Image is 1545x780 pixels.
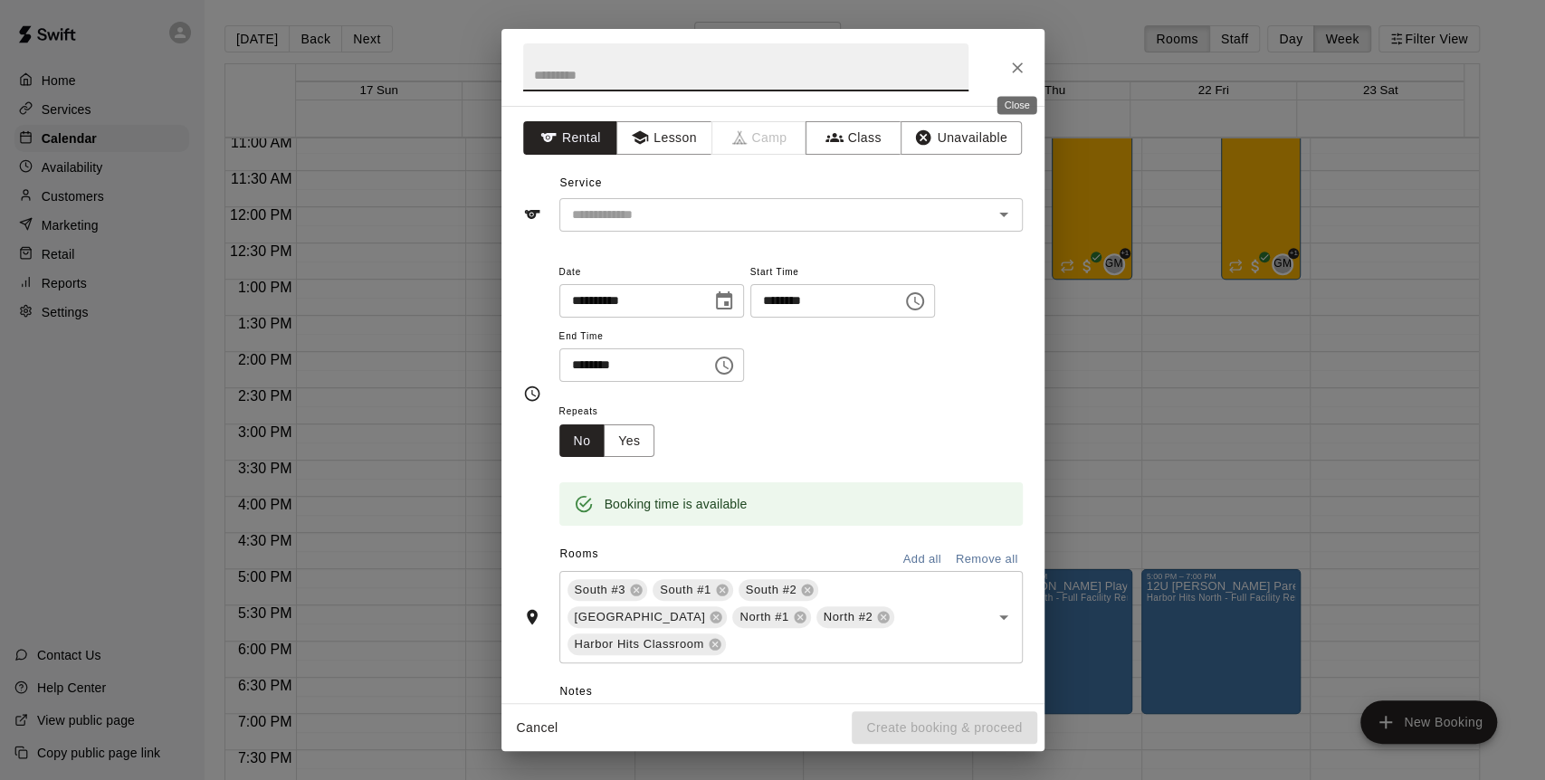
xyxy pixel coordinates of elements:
[901,121,1022,155] button: Unavailable
[523,385,541,403] svg: Timing
[816,608,880,626] span: North #2
[559,176,602,189] span: Service
[893,546,951,574] button: Add all
[509,711,567,745] button: Cancel
[706,283,742,319] button: Choose date, selected date is Aug 18, 2025
[567,581,634,599] span: South #3
[806,121,901,155] button: Class
[559,400,670,424] span: Repeats
[816,606,894,628] div: North #2
[997,96,1037,114] div: Close
[897,283,933,319] button: Choose time, selected time is 1:15 PM
[523,121,618,155] button: Rental
[567,633,726,655] div: Harbor Hits Classroom
[951,546,1023,574] button: Remove all
[523,608,541,626] svg: Rooms
[567,579,648,601] div: South #3
[567,606,728,628] div: [GEOGRAPHIC_DATA]
[706,347,742,384] button: Choose time, selected time is 4:00 PM
[559,424,606,458] button: No
[732,606,810,628] div: North #1
[739,581,805,599] span: South #2
[559,325,744,349] span: End Time
[1001,52,1034,84] button: Close
[616,121,711,155] button: Lesson
[991,604,1016,630] button: Open
[605,488,748,520] div: Booking time is available
[712,121,807,155] span: Camps can only be created in the Services page
[559,678,1022,707] span: Notes
[732,608,796,626] span: North #1
[559,547,598,560] span: Rooms
[523,205,541,224] svg: Service
[750,261,935,285] span: Start Time
[567,608,713,626] span: [GEOGRAPHIC_DATA]
[559,424,655,458] div: outlined button group
[559,261,744,285] span: Date
[653,579,733,601] div: South #1
[739,579,819,601] div: South #2
[604,424,654,458] button: Yes
[653,581,719,599] span: South #1
[567,635,711,653] span: Harbor Hits Classroom
[991,202,1016,227] button: Open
